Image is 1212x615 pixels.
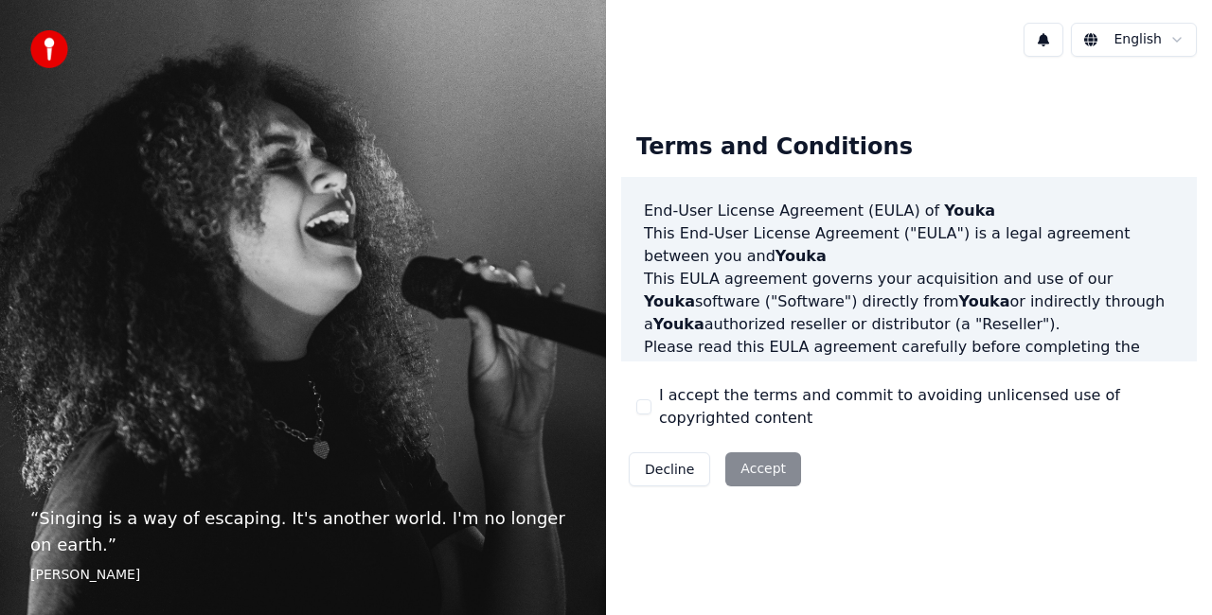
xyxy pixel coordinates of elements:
img: youka [30,30,68,68]
span: Youka [959,292,1010,310]
button: Decline [629,452,710,486]
h3: End-User License Agreement (EULA) of [644,200,1174,222]
div: Terms and Conditions [621,117,928,178]
span: Youka [775,247,827,265]
span: Youka [944,202,995,220]
p: “ Singing is a way of escaping. It's another world. I'm no longer on earth. ” [30,505,576,558]
span: Youka [653,315,704,333]
span: Youka [904,360,955,378]
label: I accept the terms and commit to avoiding unlicensed use of copyrighted content [659,384,1182,430]
p: Please read this EULA agreement carefully before completing the installation process and using th... [644,336,1174,427]
span: Youka [644,292,695,310]
footer: [PERSON_NAME] [30,566,576,585]
p: This End-User License Agreement ("EULA") is a legal agreement between you and [644,222,1174,268]
p: This EULA agreement governs your acquisition and use of our software ("Software") directly from o... [644,268,1174,336]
